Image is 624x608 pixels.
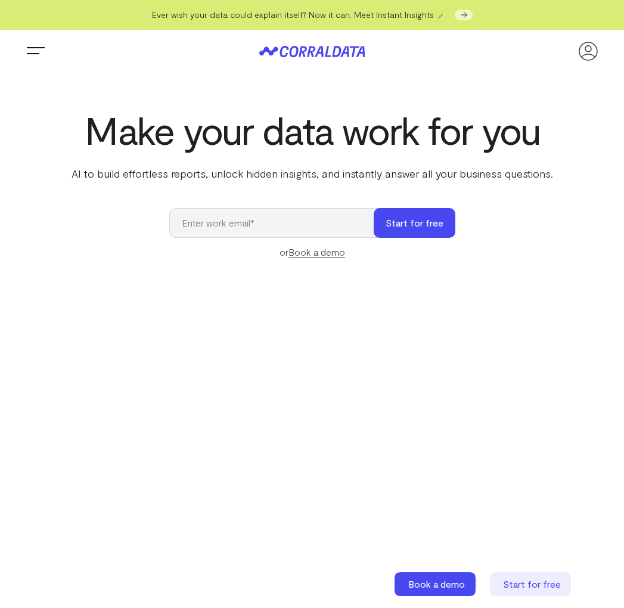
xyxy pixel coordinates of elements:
[374,208,455,238] button: Start for free
[395,572,478,596] a: Book a demo
[169,245,455,259] div: or
[288,246,345,258] a: Book a demo
[503,578,561,590] span: Start for free
[24,39,48,63] button: Trigger Menu
[169,208,386,238] input: Enter work email*
[152,10,446,20] span: Ever wish your data could explain itself? Now it can. Meet Instant Insights 🪄
[69,166,555,181] p: AI to build effortless reports, unlock hidden insights, and instantly answer all your business qu...
[69,108,555,151] h1: Make your data work for you
[490,572,573,596] a: Start for free
[408,578,465,590] span: Book a demo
